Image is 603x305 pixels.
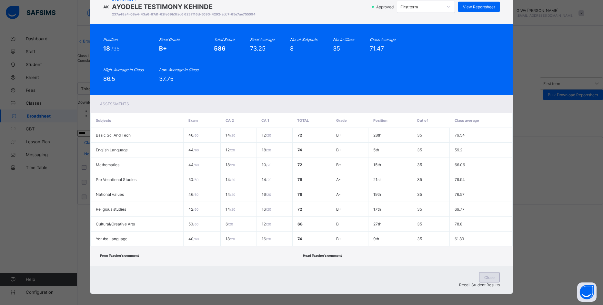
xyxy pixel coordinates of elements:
[455,118,479,123] span: Class average
[250,37,275,42] i: Final Average
[188,118,198,123] span: Exam
[188,177,198,182] span: 50
[262,222,271,226] span: 12
[230,237,235,241] span: / 20
[96,207,126,212] span: Religious studies
[103,5,109,9] span: AK
[266,237,271,241] span: / 20
[193,133,198,137] span: / 60
[266,133,271,137] span: / 20
[336,148,341,152] span: B+
[417,207,422,212] span: 35
[336,118,347,123] span: Grade
[226,236,235,241] span: 18
[96,236,127,241] span: Yoruba Language
[100,254,139,257] span: Form Teacher's comment
[417,236,422,241] span: 35
[159,37,180,42] i: Final Grade
[333,45,340,52] span: 35
[96,148,128,152] span: English Language
[188,192,198,197] span: 46
[266,178,271,182] span: / 20
[297,118,309,123] span: Total
[297,177,302,182] span: 78
[297,133,302,138] span: 72
[373,118,387,123] span: Position
[188,162,199,167] span: 44
[336,207,341,212] span: B+
[373,236,379,241] span: 9th
[455,133,465,138] span: 79.54
[336,133,341,138] span: B+
[370,45,384,52] span: 71.47
[103,37,118,42] i: Position
[373,177,381,182] span: 21st
[193,178,198,182] span: / 60
[417,148,422,152] span: 35
[214,45,226,52] span: 586
[112,3,256,11] span: AYODELE TESTIMONY KEHINDE
[193,193,198,196] span: / 60
[297,148,302,152] span: 74
[96,177,136,182] span: Pre Vocational Studies
[194,148,199,152] span: / 60
[112,12,256,16] span: 237a48a4-08e4-43a6-87d1-62fe69b3fad6 6237f16d-5093-4292-adc7-65e7ae755094
[373,222,381,226] span: 27th
[226,177,235,182] span: 14
[262,207,271,212] span: 16
[194,237,199,241] span: / 60
[297,236,302,241] span: 74
[226,162,235,167] span: 18
[159,45,167,52] span: B+
[193,222,198,226] span: / 60
[417,118,428,123] span: Out of
[455,192,465,197] span: 76.57
[266,222,271,226] span: / 20
[159,75,174,82] span: 37.75
[230,193,235,196] span: / 20
[96,118,111,123] span: Subjects
[455,222,462,226] span: 78.8
[188,236,199,241] span: 40
[336,177,341,182] span: A-
[261,118,269,123] span: CA 1
[266,193,271,196] span: / 20
[228,222,233,226] span: / 20
[455,236,464,241] span: 61.89
[297,162,302,167] span: 72
[100,101,129,106] span: Assessments
[373,133,381,138] span: 28th
[455,162,465,167] span: 66.06
[103,45,111,52] span: 18
[96,192,124,197] span: National values
[417,177,422,182] span: 35
[96,222,135,226] span: Cultural/Creative Arts
[266,148,271,152] span: / 20
[193,207,198,211] span: / 60
[577,282,597,302] button: Open asap
[266,207,271,211] span: / 20
[230,207,235,211] span: / 20
[484,275,495,280] span: Close
[188,222,198,226] span: 50
[226,133,235,138] span: 14
[230,163,235,167] span: / 20
[417,162,422,167] span: 35
[417,222,422,226] span: 35
[297,222,303,226] span: 68
[262,192,271,197] span: 16
[262,148,271,152] span: 18
[373,192,381,197] span: 19th
[188,133,198,138] span: 46
[336,192,341,197] span: A-
[103,67,144,72] i: High. Average in Class
[376,5,396,9] span: Approved
[111,45,120,52] span: /35
[226,192,235,197] span: 14
[417,192,422,197] span: 35
[214,37,235,42] i: Total Score
[455,177,465,182] span: 79.94
[262,133,271,138] span: 12
[336,162,341,167] span: B+
[400,5,443,9] div: First term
